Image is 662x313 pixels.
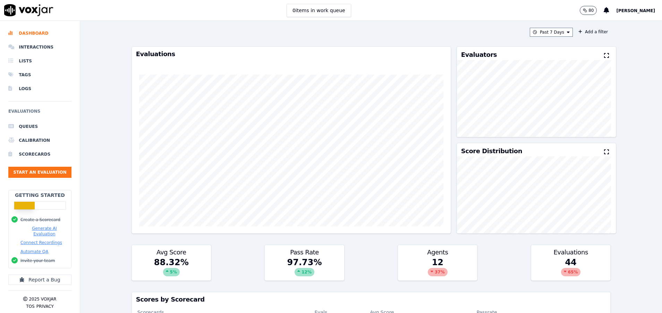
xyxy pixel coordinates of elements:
[15,192,65,199] h2: Getting Started
[461,148,522,154] h3: Score Distribution
[616,8,655,13] span: [PERSON_NAME]
[561,268,581,276] div: 65 %
[36,304,54,309] button: Privacy
[4,4,53,16] img: voxjar logo
[136,296,606,303] h3: Scores by Scorecard
[588,8,594,13] p: 80
[428,268,448,276] div: 37 %
[8,107,71,120] h6: Evaluations
[402,249,473,255] h3: Agents
[20,226,68,237] button: Generate AI Evaluation
[580,6,597,15] button: 80
[8,68,71,82] a: Tags
[265,257,344,280] div: 97.73 %
[530,28,573,37] button: Past 7 Days
[576,28,611,36] button: Add a filter
[531,257,610,280] div: 44
[20,240,62,245] button: Connect Recordings
[8,275,71,285] button: Report a Bug
[29,296,56,302] p: 2025 Voxjar
[295,268,314,276] div: 12 %
[136,51,447,57] h3: Evaluations
[20,217,60,223] button: Create a Scorecard
[132,257,211,280] div: 88.32 %
[20,249,48,254] button: Automate QA
[287,4,351,17] button: 0items in work queue
[163,268,180,276] div: 5 %
[26,304,34,309] button: TOS
[398,257,477,280] div: 12
[8,40,71,54] a: Interactions
[8,133,71,147] a: Calibration
[580,6,604,15] button: 80
[8,147,71,161] a: Scorecards
[8,120,71,133] a: Queues
[269,249,340,255] h3: Pass Rate
[535,249,606,255] h3: Evaluations
[20,258,55,263] button: Invite your team
[8,54,71,68] a: Lists
[8,167,71,178] button: Start an Evaluation
[136,249,207,255] h3: Avg Score
[8,26,71,40] a: Dashboard
[461,52,497,58] h3: Evaluators
[8,82,71,96] a: Logs
[616,6,662,15] button: [PERSON_NAME]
